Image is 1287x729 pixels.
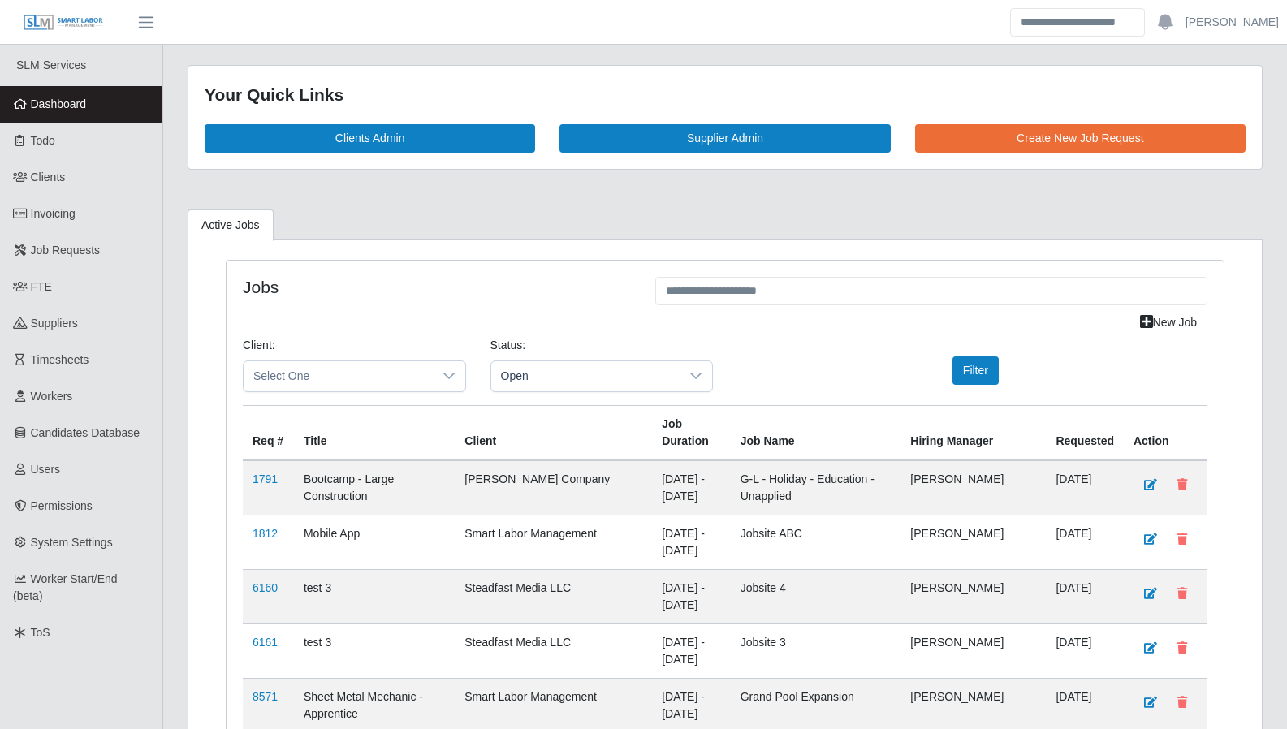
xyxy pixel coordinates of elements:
span: Dashboard [31,97,87,110]
td: G-L - Holiday - Education - Unapplied [731,460,901,515]
td: Jobsite ABC [731,515,901,569]
td: Jobsite 4 [731,569,901,623]
span: SLM Services [16,58,86,71]
a: 1812 [253,527,278,540]
a: 6161 [253,636,278,649]
span: Permissions [31,499,93,512]
a: Create New Job Request [915,124,1246,153]
td: Smart Labor Management [455,515,652,569]
td: Steadfast Media LLC [455,623,652,678]
label: Client: [243,337,275,354]
span: Candidates Database [31,426,140,439]
td: [PERSON_NAME] [900,569,1046,623]
span: Open [491,361,680,391]
th: Action [1124,405,1207,460]
a: [PERSON_NAME] [1186,14,1279,31]
th: Hiring Manager [900,405,1046,460]
a: 8571 [253,690,278,703]
th: Req # [243,405,294,460]
span: System Settings [31,536,113,549]
label: Status: [490,337,526,354]
td: [DATE] - [DATE] [652,515,731,569]
a: Clients Admin [205,124,535,153]
td: [DATE] - [DATE] [652,623,731,678]
span: Todo [31,134,55,147]
td: Mobile App [294,515,455,569]
span: Clients [31,170,66,183]
th: Job Duration [652,405,731,460]
span: Invoicing [31,207,76,220]
td: [DATE] [1046,460,1124,515]
a: 1791 [253,472,278,485]
span: FTE [31,280,52,293]
button: Filter [952,356,999,385]
div: Your Quick Links [205,82,1246,108]
td: Bootcamp - Large Construction [294,460,455,515]
span: Workers [31,390,73,403]
td: [DATE] [1046,623,1124,678]
th: Title [294,405,455,460]
td: [DATE] - [DATE] [652,460,731,515]
td: [DATE] [1046,515,1124,569]
input: Search [1010,8,1145,37]
td: [PERSON_NAME] Company [455,460,652,515]
th: Requested [1046,405,1124,460]
td: test 3 [294,569,455,623]
td: [DATE] [1046,569,1124,623]
td: Jobsite 3 [731,623,901,678]
span: Timesheets [31,353,89,366]
span: Select One [244,361,433,391]
a: 6160 [253,581,278,594]
a: Supplier Admin [559,124,890,153]
td: [PERSON_NAME] [900,623,1046,678]
img: SLM Logo [23,14,104,32]
td: Steadfast Media LLC [455,569,652,623]
td: [DATE] - [DATE] [652,569,731,623]
td: [PERSON_NAME] [900,515,1046,569]
td: [PERSON_NAME] [900,460,1046,515]
h4: Jobs [243,277,631,297]
a: New Job [1129,308,1207,337]
span: Suppliers [31,317,78,330]
td: test 3 [294,623,455,678]
a: Active Jobs [188,209,274,241]
span: ToS [31,626,50,639]
span: Job Requests [31,244,101,257]
th: Client [455,405,652,460]
span: Users [31,463,61,476]
th: Job Name [731,405,901,460]
span: Worker Start/End (beta) [13,572,118,602]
